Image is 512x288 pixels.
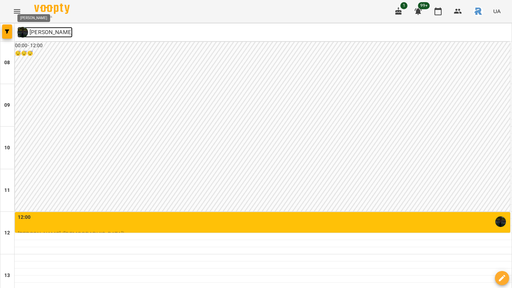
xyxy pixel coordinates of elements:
[418,2,430,9] span: 99+
[473,6,483,16] img: 4d5b4add5c842939a2da6fce33177f00.jpeg
[34,15,70,19] span: For Business
[18,214,31,221] label: 12:00
[15,50,510,57] h6: 😴😴😴
[4,144,10,152] h6: 10
[400,2,407,9] span: 1
[18,231,124,237] span: [PERSON_NAME] ([DEMOGRAPHIC_DATA])
[4,101,10,109] h6: 09
[17,27,28,38] img: Ш
[4,272,10,279] h6: 13
[34,4,70,14] img: Voopty Logo
[15,42,510,50] h6: 00:00 - 12:00
[17,27,73,38] a: Ш [PERSON_NAME]
[4,59,10,67] h6: 08
[28,28,73,37] p: [PERSON_NAME]
[4,229,10,237] h6: 12
[495,216,506,227] img: Шумило Юстина Остапівна
[490,5,503,18] button: UA
[4,187,10,194] h6: 11
[493,7,501,15] span: UA
[9,3,26,20] button: Menu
